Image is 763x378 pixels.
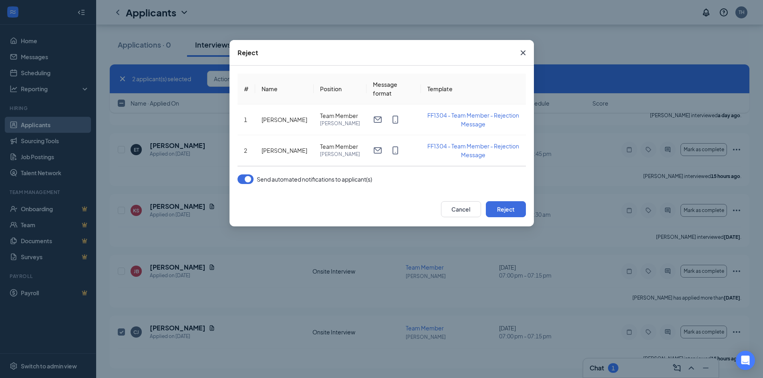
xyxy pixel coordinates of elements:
[518,48,528,58] svg: Cross
[238,74,255,104] th: #
[320,142,360,150] span: Team Member
[486,201,526,217] button: Reject
[427,142,519,159] button: FF1304 - Team Member - Rejection Message
[512,40,534,66] button: Close
[255,74,314,104] th: Name
[441,201,481,217] button: Cancel
[244,116,247,123] span: 1
[320,112,360,120] span: Team Member
[314,74,366,104] th: Position
[421,74,526,104] th: Template
[373,115,383,124] svg: Email
[736,351,755,370] div: Open Intercom Messenger
[427,142,519,158] span: FF1304 - Team Member - Rejection Message
[373,146,383,155] svg: Email
[427,111,519,128] button: FF1304 - Team Member - Rejection Message
[391,146,400,155] svg: MobileSms
[244,147,247,154] span: 2
[255,135,314,166] td: [PERSON_NAME]
[391,115,400,124] svg: MobileSms
[238,48,258,57] div: Reject
[255,104,314,135] td: [PERSON_NAME]
[427,112,519,128] span: FF1304 - Team Member - Rejection Message
[320,150,360,158] span: [PERSON_NAME]
[320,120,360,128] span: [PERSON_NAME]
[257,174,372,184] span: Send automated notifications to applicant(s)
[366,74,421,104] th: Message format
